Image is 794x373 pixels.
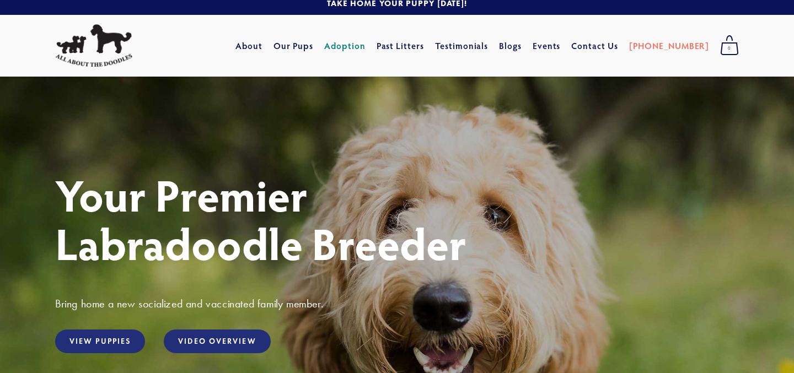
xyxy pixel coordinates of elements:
a: View Puppies [55,329,145,353]
h1: Your Premier Labradoodle Breeder [55,170,739,267]
a: Video Overview [164,329,270,353]
a: Testimonials [435,36,489,56]
a: Past Litters [377,40,425,51]
a: Our Pups [273,36,314,56]
a: About [235,36,262,56]
span: 0 [720,41,739,56]
a: Events [533,36,561,56]
a: Contact Us [571,36,618,56]
img: All About The Doodles [55,24,132,67]
a: Blogs [499,36,522,56]
a: [PHONE_NUMBER] [629,36,709,56]
h3: Bring home a new socialized and vaccinated family member. [55,296,739,311]
a: 0 items in cart [715,32,744,60]
a: Adoption [324,36,366,56]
